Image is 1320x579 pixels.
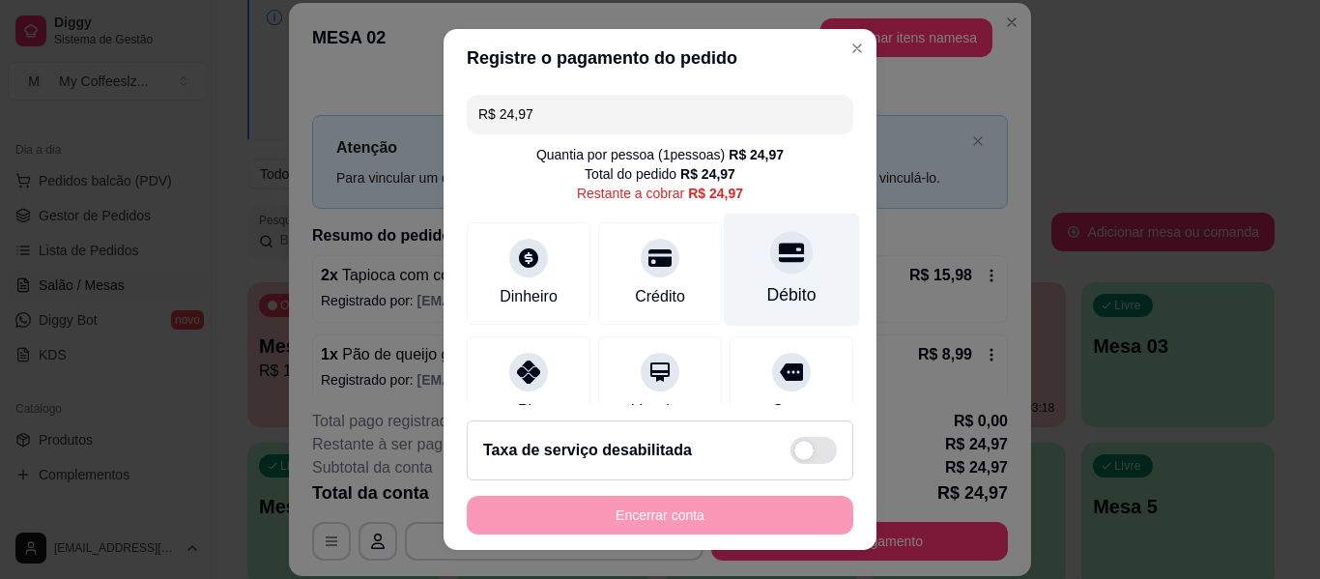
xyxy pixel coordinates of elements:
div: R$ 24,97 [729,145,784,164]
div: Pix [518,399,539,422]
div: R$ 24,97 [688,184,743,203]
input: Ex.: hambúrguer de cordeiro [478,95,842,133]
div: Total do pedido [585,164,735,184]
h2: Taxa de serviço desabilitada [483,439,692,462]
div: Débito [767,282,817,307]
div: R$ 24,97 [680,164,735,184]
div: Voucher [632,399,689,422]
div: Dinheiro [500,285,558,308]
div: Outro [772,399,811,422]
div: Restante a cobrar [577,184,743,203]
div: Crédito [635,285,685,308]
div: Quantia por pessoa ( 1 pessoas) [536,145,784,164]
button: Close [842,33,873,64]
header: Registre o pagamento do pedido [444,29,876,87]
